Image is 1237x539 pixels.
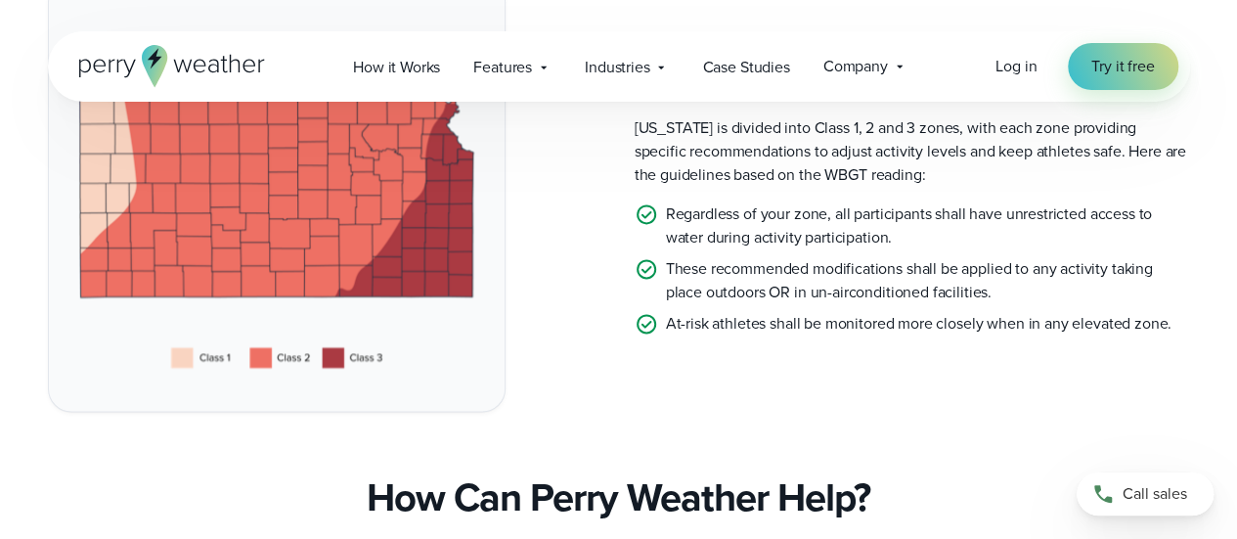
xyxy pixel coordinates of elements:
span: Industries [585,56,649,79]
span: How it Works [353,56,440,79]
span: Call sales [1123,482,1187,506]
p: These recommended modifications shall be applied to any activity taking place outdoors OR in un-a... [666,257,1190,304]
a: How it Works [336,47,457,87]
a: Log in [995,55,1037,78]
a: Case Studies [685,47,806,87]
span: Try it free [1091,55,1154,78]
h3: How Can Perry Weather Help? [367,474,870,521]
span: Features [473,56,532,79]
span: Case Studies [702,56,789,79]
span: Company [823,55,888,78]
p: [US_STATE] is divided into Class 1, 2 and 3 zones, with each zone providing specific recommendati... [635,116,1190,187]
p: Regardless of your zone, all participants shall have unrestricted access to water during activity... [666,202,1190,249]
p: At-risk athletes shall be monitored more closely when in any elevated zone. [666,312,1172,336]
span: Log in [995,55,1037,77]
a: Call sales [1077,472,1214,516]
a: Try it free [1068,43,1177,90]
